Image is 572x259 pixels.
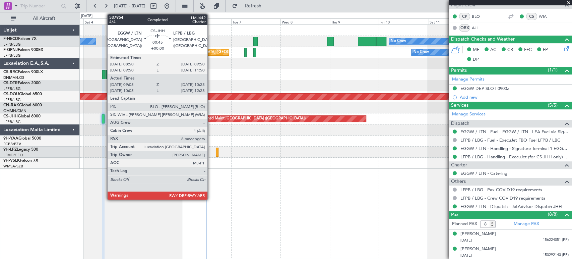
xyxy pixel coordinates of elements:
span: AC [490,47,496,53]
a: CN-RAKGlobal 6000 [3,103,42,107]
div: [PERSON_NAME] [460,231,496,238]
a: F-GPNJFalcon 900EX [3,48,43,52]
span: CS-DOU [3,92,19,96]
div: [PERSON_NAME] [460,246,496,253]
div: No Crew [391,36,406,46]
div: Tue 7 [231,18,280,24]
span: 9H-VSLK [3,159,20,163]
a: LFPB/LBG [3,119,21,124]
a: CS-JHHGlobal 6000 [3,114,41,118]
a: CS-RRCFalcon 900LX [3,70,43,74]
a: CS-DOUGlobal 6500 [3,92,42,96]
a: LFPB/LBG [3,53,21,58]
span: [DATE] [460,238,472,243]
span: Services [451,102,468,109]
a: Manage Services [452,111,486,118]
span: [DATE] - [DATE] [114,3,145,9]
span: All Aircraft [17,16,71,21]
a: LFPB / LBG - Crew COVID19 requirements [460,195,545,201]
span: (1/1) [548,66,558,73]
a: EGGW / LTN - Dispatch - JetAdvisor Dispatch JHH [460,204,562,209]
a: Manage Permits [452,76,485,83]
a: 9H-YAAGlobal 5000 [3,137,41,141]
span: FP [543,47,548,53]
span: 9H-YAA [3,137,18,141]
span: [DATE] [460,253,472,258]
a: EGGW / LTN - Fuel - EGGW / LTN - LEA Fuel via Signature in EGGW [460,129,569,135]
a: GMMN/CMN [3,108,26,113]
a: WIA [539,13,554,19]
span: CN-RAK [3,103,19,107]
a: LFPB / LBG - Fuel - ExecuJet FBO Fuel LFPB / LBG [460,137,561,143]
div: Mon 6 [182,18,231,24]
a: F-HECDFalcon 7X [3,37,37,41]
a: 9H-LPZLegacy 500 [3,148,38,152]
a: LFPB / LBG - Handling - ExecuJet (for CS-JHH only) LFPB / LBG [460,154,569,160]
span: 9H-LPZ [3,148,17,152]
div: Fri 10 [379,18,428,24]
span: FFC [524,47,532,53]
a: CS-DTRFalcon 2000 [3,81,41,85]
span: Others [451,178,466,186]
div: Planned Maint [GEOGRAPHIC_DATA] ([GEOGRAPHIC_DATA]) [200,114,306,124]
span: CS-DTR [3,81,18,85]
button: All Aircraft [7,13,73,24]
a: AJI [472,25,487,31]
span: Dispatch Checks and Weather [451,36,515,43]
a: FCBB/BZV [3,142,21,147]
div: Add new [460,94,569,100]
div: Sun 5 [133,18,182,24]
a: WMSA/SZB [3,164,23,169]
span: Pax [451,211,458,219]
div: Unplanned Maint [GEOGRAPHIC_DATA] ([GEOGRAPHIC_DATA]) [147,47,257,57]
div: Thu 9 [330,18,379,24]
span: Dispatch [451,120,469,127]
a: LFPB / LBG - Pax COVID19 requirements [460,187,542,193]
div: [DATE] [81,13,92,19]
a: LFPB/LBG [3,97,21,102]
span: Permits [451,67,467,74]
a: DNMM/LOS [3,75,24,80]
span: CS-JHH [3,114,18,118]
span: 153292143 (PP) [543,252,569,258]
span: Refresh [239,4,267,8]
a: BLO [472,13,487,19]
span: (8/8) [548,211,558,218]
span: CR [507,47,513,53]
span: Charter [451,161,467,169]
span: (5/5) [548,102,558,109]
div: CS [526,13,537,20]
a: EGGW / LTN - Catering [460,170,507,176]
span: DP [473,56,479,63]
div: CP [459,13,470,20]
a: Manage PAX [514,221,539,227]
div: EGGW DEP SLOT 0900z [460,86,509,91]
label: Planned PAX [452,221,477,227]
a: EGGW / LTN - Handling - Signature Terminal 1 EGGW / LTN [460,146,569,151]
span: MF [473,47,479,53]
a: LFMD/CEQ [3,153,23,158]
a: LFPB/LBG [3,86,21,91]
span: F-GPNJ [3,48,18,52]
span: 156224051 (PP) [543,237,569,243]
a: LFPB/LBG [3,42,21,47]
div: Sat 4 [83,18,133,24]
input: Trip Number [20,1,59,11]
div: No Crew [413,47,429,57]
div: Sat 11 [428,18,477,24]
span: F-HECD [3,37,18,41]
span: CS-RRC [3,70,18,74]
button: Refresh [229,1,269,11]
div: OBX [459,24,470,32]
a: 9H-VSLKFalcon 7X [3,159,38,163]
div: Wed 8 [280,18,330,24]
